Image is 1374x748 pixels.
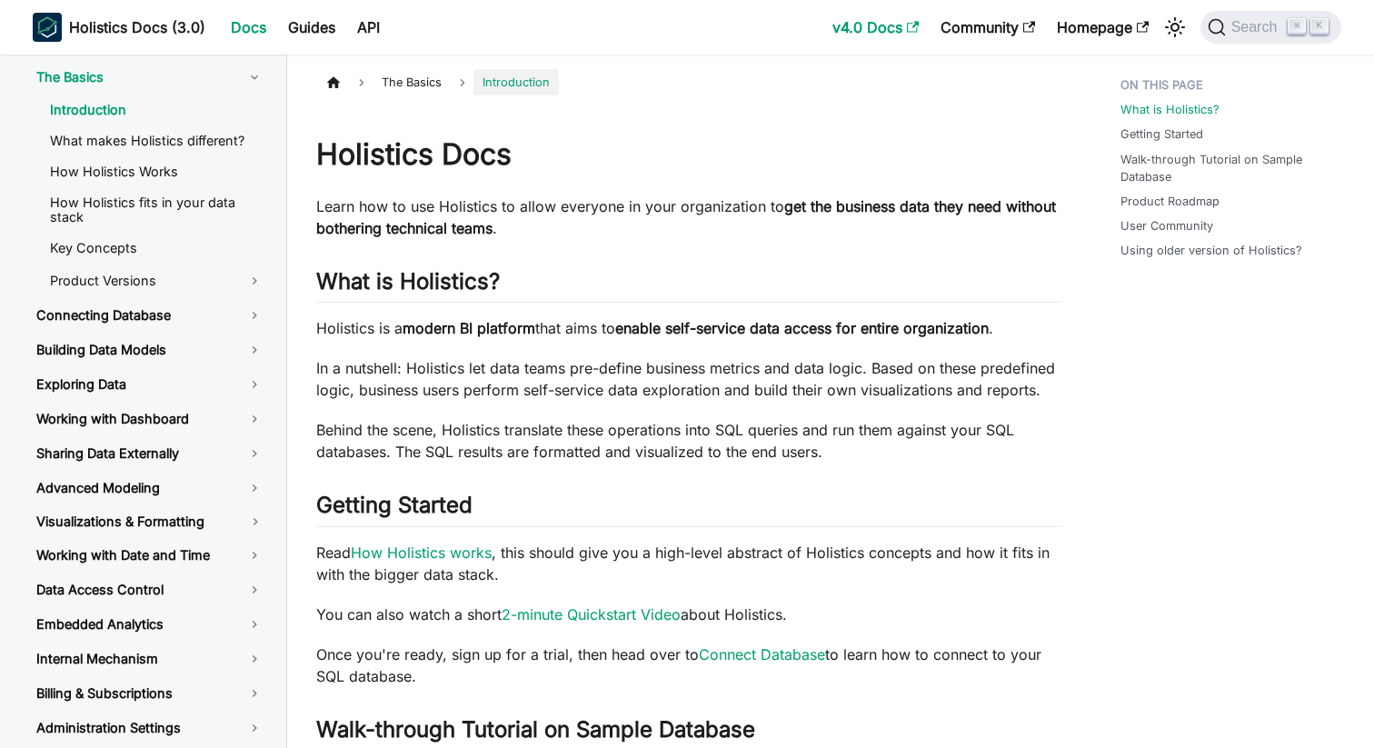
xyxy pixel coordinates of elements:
[22,713,278,743] a: Administration Settings
[1120,217,1213,234] a: User Community
[220,13,277,42] a: Docs
[1120,125,1203,143] a: Getting Started
[1120,193,1220,210] a: Product Roadmap
[35,127,278,155] a: What makes Holistics different?
[22,300,278,331] a: Connecting Database
[1120,151,1338,185] a: Walk-through Tutorial on Sample Database
[316,492,1062,526] h2: Getting Started
[316,317,1062,339] p: Holistics is a that aims to .
[316,357,1062,401] p: In a nutshell: Holistics let data teams pre-define business metrics and data logic. Based on thes...
[35,96,278,124] a: Introduction
[403,319,535,337] strong: modern BI platform
[1120,242,1302,259] a: Using older version of Holistics?
[316,136,1062,173] h1: Holistics Docs
[15,55,287,748] nav: Docs sidebar
[1046,13,1160,42] a: Homepage
[22,574,278,605] a: Data Access Control
[316,419,1062,463] p: Behind the scene, Holistics translate these operations into SQL queries and run them against your...
[1120,101,1220,118] a: What is Holistics?
[316,603,1062,625] p: You can also watch a short about Holistics.
[35,189,278,231] a: How Holistics fits in your data stack
[351,544,492,562] a: How Holistics works
[22,507,233,536] a: Visualizations & Formatting
[316,542,1062,585] p: Read , this should give you a high-level abstract of Holistics concepts and how it fits in with t...
[22,438,278,469] a: Sharing Data Externally
[699,645,825,663] a: Connect Database
[233,507,278,536] button: Toggle the collapsible sidebar category 'Visualizations & Formatting'
[22,643,278,674] a: Internal Mechanism
[35,265,278,296] a: Product Versions
[35,158,278,185] a: How Holistics Works
[316,69,351,95] a: Home page
[1226,19,1289,35] span: Search
[22,540,278,571] a: Working with Date and Time
[930,13,1046,42] a: Community
[316,195,1062,239] p: Learn how to use Holistics to allow everyone in your organization to .
[316,643,1062,687] p: Once you're ready, sign up for a trial, then head over to to learn how to connect to your SQL dat...
[1310,18,1329,35] kbd: K
[316,69,1062,95] nav: Breadcrumbs
[22,404,278,434] a: Working with Dashboard
[473,69,559,95] span: Introduction
[1200,11,1341,44] button: Search
[22,609,278,640] a: Embedded Analytics
[22,62,278,93] a: The Basics
[277,13,346,42] a: Guides
[22,678,278,709] a: Billing & Subscriptions
[502,605,681,623] a: 2-minute Quickstart Video
[1288,18,1306,35] kbd: ⌘
[69,16,205,38] b: Holistics Docs (3.0)
[373,69,451,95] span: The Basics
[22,334,278,365] a: Building Data Models
[35,234,278,262] a: Key Concepts
[615,319,989,337] strong: enable self-service data access for entire organization
[33,13,62,42] img: Holistics
[1160,13,1190,42] button: Switch between dark and light mode (currently light mode)
[346,13,391,42] a: API
[821,13,930,42] a: v4.0 Docs
[22,473,278,504] a: Advanced Modeling
[33,13,205,42] a: HolisticsHolistics Docs (3.0)
[22,369,278,400] a: Exploring Data
[316,268,1062,303] h2: What is Holistics?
